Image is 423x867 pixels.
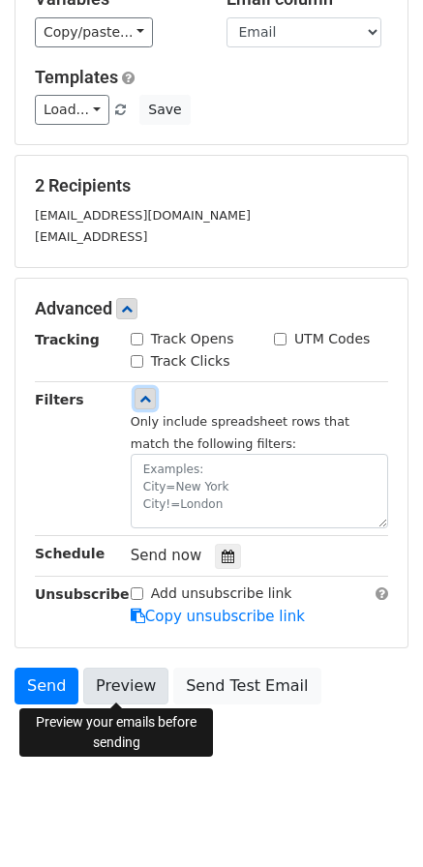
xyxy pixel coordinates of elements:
button: Save [139,95,190,125]
strong: Schedule [35,546,105,561]
small: [EMAIL_ADDRESS] [35,229,147,244]
label: Track Clicks [151,351,230,372]
a: Send Test Email [173,668,320,704]
label: UTM Codes [294,329,370,349]
strong: Unsubscribe [35,586,130,602]
label: Add unsubscribe link [151,583,292,604]
strong: Tracking [35,332,100,347]
h5: Advanced [35,298,388,319]
strong: Filters [35,392,84,407]
h5: 2 Recipients [35,175,388,196]
small: Only include spreadsheet rows that match the following filters: [131,414,349,451]
a: Send [15,668,78,704]
a: Preview [83,668,168,704]
div: Preview your emails before sending [19,708,213,757]
label: Track Opens [151,329,234,349]
a: Copy unsubscribe link [131,608,305,625]
div: Tiện ích trò chuyện [326,774,423,867]
a: Load... [35,95,109,125]
a: Copy/paste... [35,17,153,47]
small: [EMAIL_ADDRESS][DOMAIN_NAME] [35,208,251,223]
a: Templates [35,67,118,87]
span: Send now [131,547,202,564]
iframe: Chat Widget [326,774,423,867]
